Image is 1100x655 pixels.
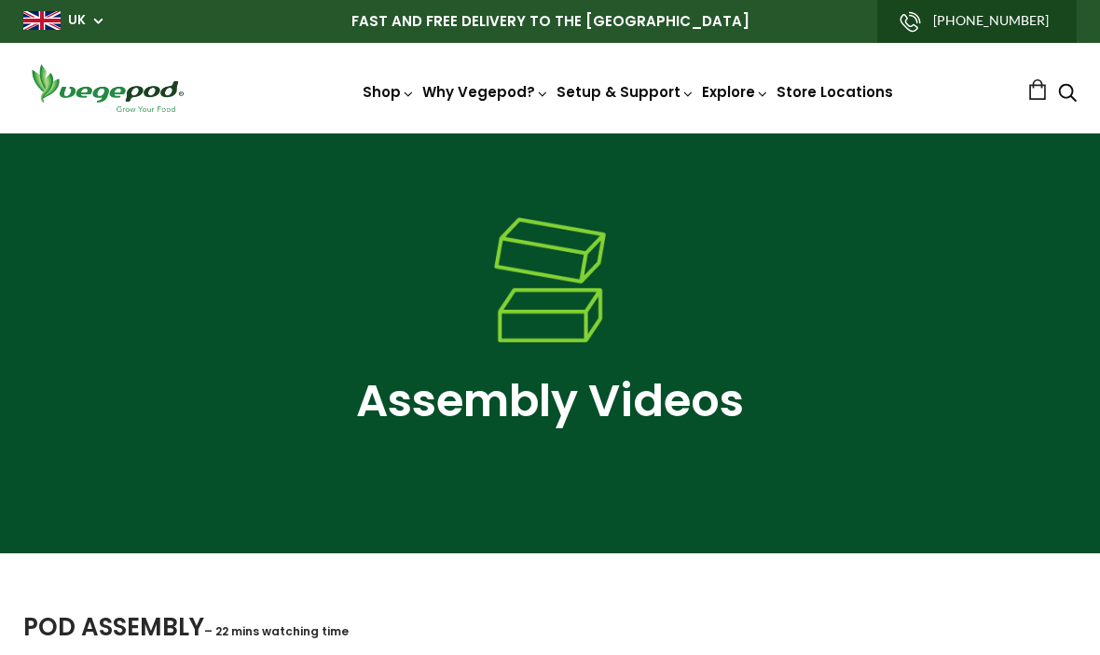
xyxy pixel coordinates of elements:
a: Setup & Support [557,82,694,102]
a: UK [68,11,86,30]
span: – 22 mins watching time [204,623,349,639]
h1: Assembly Videos [23,368,1077,435]
h3: POD ASSEMBLY [23,609,1077,646]
a: Explore [702,82,769,102]
img: gb_large.png [23,11,61,30]
a: Why Vegepod? [422,82,549,102]
a: Search [1058,85,1077,105]
a: Store Locations [777,82,893,102]
a: Shop [363,82,415,102]
img: Events icon [494,217,606,342]
img: Vegepod [23,62,191,115]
